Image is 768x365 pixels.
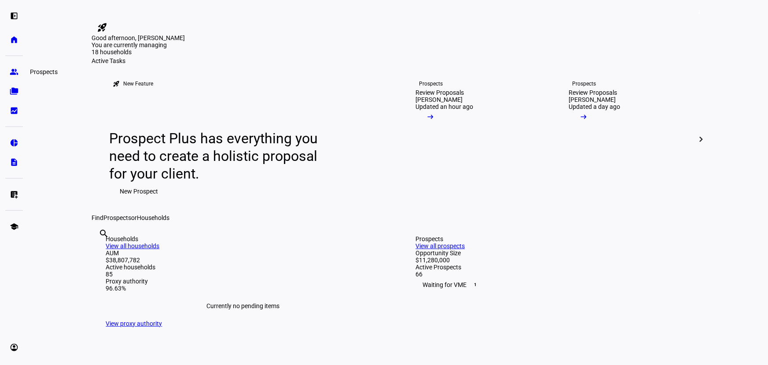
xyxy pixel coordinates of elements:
[10,343,18,352] eth-mat-symbol: account_circle
[10,67,18,76] eth-mat-symbol: group
[106,250,381,257] div: AUM
[416,278,691,292] div: Waiting for VME
[106,264,381,271] div: Active households
[92,34,705,41] div: Good afternoon, [PERSON_NAME]
[416,242,465,250] a: View all prospects
[113,80,120,87] mat-icon: rocket_launch
[569,89,617,96] div: Review Proposals
[416,257,691,264] div: $11,280,000
[5,102,23,119] a: bid_landscape
[555,64,701,214] a: ProspectsReview Proposals[PERSON_NAME]Updated a day ago
[106,278,381,285] div: Proxy authority
[416,250,691,257] div: Opportunity Size
[573,80,596,87] div: Prospects
[10,138,18,147] eth-mat-symbol: pie_chart
[569,103,621,110] div: Updated a day ago
[10,158,18,167] eth-mat-symbol: description
[10,87,18,96] eth-mat-symbol: folder_copy
[92,48,180,57] div: 18 households
[110,130,327,182] div: Prospect Plus has everything you need to create a holistic proposal for your client.
[26,67,61,77] div: Prospects
[110,182,169,200] button: New Prospect
[5,134,23,152] a: pie_chart
[5,153,23,171] a: description
[120,182,158,200] span: New Prospect
[10,190,18,199] eth-mat-symbol: list_alt_add
[106,292,381,320] div: Currently no pending items
[426,112,435,121] mat-icon: arrow_right_alt
[137,214,170,221] span: Households
[104,214,132,221] span: Prospects
[472,281,479,288] span: 1
[416,264,691,271] div: Active Prospects
[696,134,706,145] mat-icon: chevron_right
[10,11,18,20] eth-mat-symbol: left_panel_open
[419,80,443,87] div: Prospects
[5,63,23,81] a: group
[106,271,381,278] div: 85
[99,228,110,239] mat-icon: search
[124,80,154,87] div: New Feature
[10,222,18,231] eth-mat-symbol: school
[416,235,691,242] div: Prospects
[416,89,464,96] div: Review Proposals
[106,242,160,250] a: View all households
[569,96,616,103] div: [PERSON_NAME]
[696,9,703,16] span: 2
[97,22,108,33] mat-icon: rocket_launch
[402,64,548,214] a: ProspectsReview Proposals[PERSON_NAME]Updated an hour ago
[10,35,18,44] eth-mat-symbol: home
[10,106,18,115] eth-mat-symbol: bid_landscape
[416,271,691,278] div: 66
[92,41,167,48] span: You are currently managing
[99,240,101,251] input: Enter name of prospect or household
[106,235,381,242] div: Households
[106,285,381,292] div: 96.63%
[580,112,588,121] mat-icon: arrow_right_alt
[5,31,23,48] a: home
[416,103,474,110] div: Updated an hour ago
[5,82,23,100] a: folder_copy
[416,96,463,103] div: [PERSON_NAME]
[106,257,381,264] div: $38,807,782
[106,320,162,327] a: View proxy authority
[92,214,705,221] div: Find or
[92,57,705,64] div: Active Tasks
